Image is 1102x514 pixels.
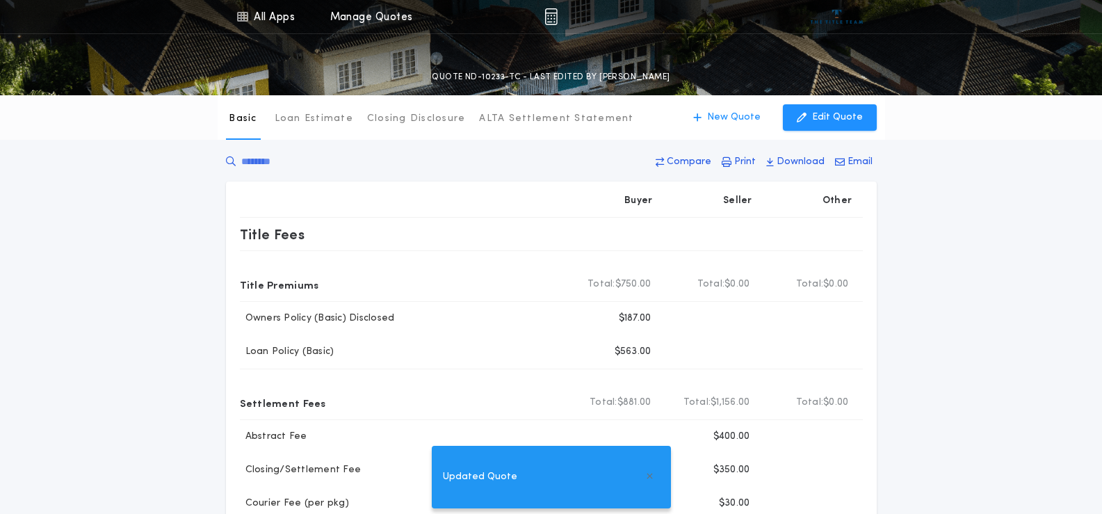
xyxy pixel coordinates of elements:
[848,155,873,169] p: Email
[240,273,319,296] p: Title Premiums
[229,112,257,126] p: Basic
[679,104,775,131] button: New Quote
[367,112,466,126] p: Closing Disclosure
[811,10,863,24] img: vs-icon
[707,111,761,125] p: New Quote
[697,278,725,291] b: Total:
[240,430,307,444] p: Abstract Fee
[796,278,824,291] b: Total:
[624,194,652,208] p: Buyer
[275,112,353,126] p: Loan Estimate
[588,278,615,291] b: Total:
[734,155,756,169] p: Print
[615,345,651,359] p: $563.00
[783,104,877,131] button: Edit Quote
[823,278,848,291] span: $0.00
[479,112,633,126] p: ALTA Settlement Statement
[724,278,749,291] span: $0.00
[723,194,752,208] p: Seller
[544,8,558,25] img: img
[812,111,863,125] p: Edit Quote
[443,469,517,485] span: Updated Quote
[240,345,334,359] p: Loan Policy (Basic)
[240,223,305,246] p: Title Fees
[831,150,877,175] button: Email
[651,150,715,175] button: Compare
[240,392,326,414] p: Settlement Fees
[615,278,651,291] span: $750.00
[590,396,617,410] b: Total:
[762,150,829,175] button: Download
[619,312,651,326] p: $187.00
[683,396,711,410] b: Total:
[240,312,395,326] p: Owners Policy (Basic) Disclosed
[713,430,750,444] p: $400.00
[711,396,749,410] span: $1,156.00
[667,155,711,169] p: Compare
[796,396,824,410] b: Total:
[617,396,651,410] span: $881.00
[718,150,760,175] button: Print
[777,155,825,169] p: Download
[823,396,848,410] span: $0.00
[822,194,851,208] p: Other
[432,70,670,84] p: QUOTE ND-10233-TC - LAST EDITED BY [PERSON_NAME]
